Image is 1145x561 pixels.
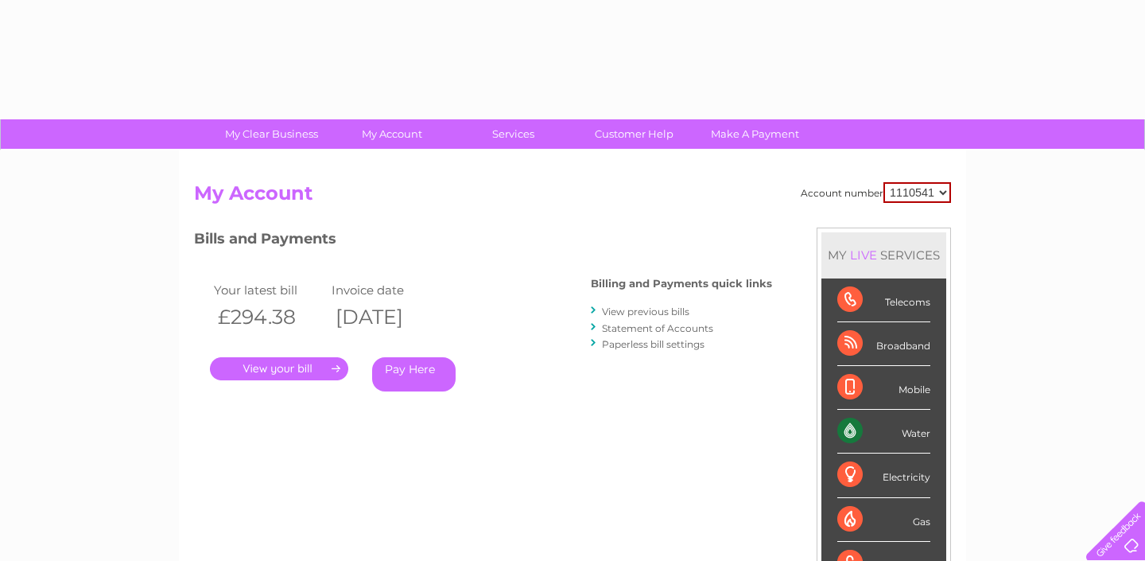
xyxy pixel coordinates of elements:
[328,279,445,301] td: Invoice date
[569,119,700,149] a: Customer Help
[210,357,348,380] a: .
[602,322,713,334] a: Statement of Accounts
[837,498,930,542] div: Gas
[328,301,445,333] th: [DATE]
[837,410,930,454] div: Water
[448,119,579,149] a: Services
[327,119,458,149] a: My Account
[837,366,930,410] div: Mobile
[837,454,930,497] div: Electricity
[847,247,880,263] div: LIVE
[210,279,328,301] td: Your latest bill
[689,119,821,149] a: Make A Payment
[210,301,328,333] th: £294.38
[821,232,946,278] div: MY SERVICES
[801,182,951,203] div: Account number
[194,228,772,255] h3: Bills and Payments
[837,279,930,322] div: Telecoms
[372,357,456,392] a: Pay Here
[194,182,951,212] h2: My Account
[602,338,704,350] a: Paperless bill settings
[602,306,689,318] a: View previous bills
[591,278,772,290] h4: Billing and Payments quick links
[206,119,337,149] a: My Clear Business
[837,322,930,366] div: Broadband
